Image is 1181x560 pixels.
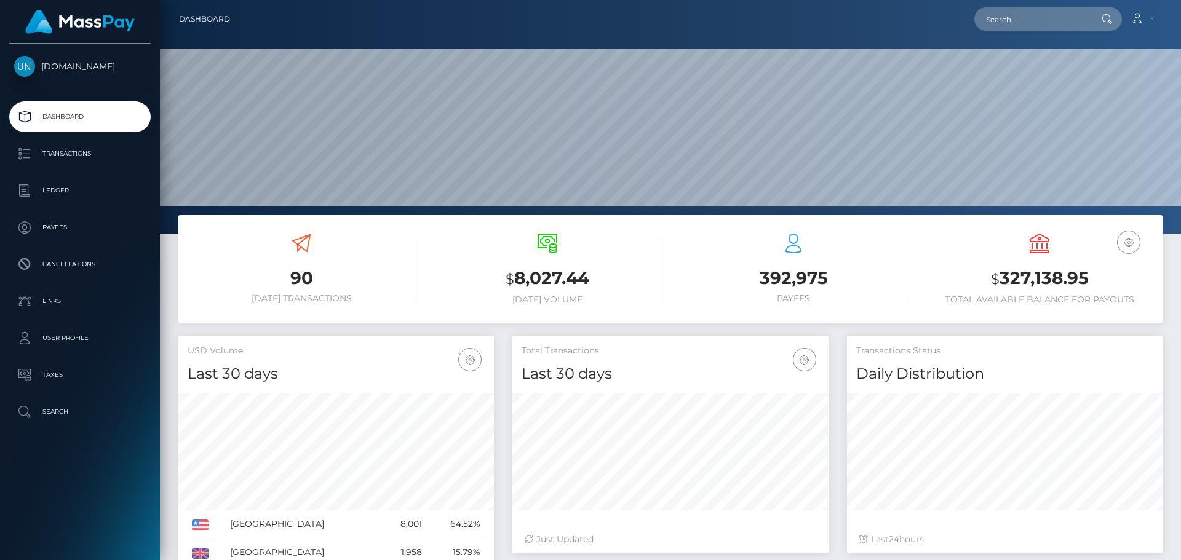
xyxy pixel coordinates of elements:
div: Last hours [859,533,1150,546]
h4: Last 30 days [522,363,819,385]
small: $ [506,270,514,288]
h6: Total Available Balance for Payouts [926,294,1153,305]
a: Payees [9,212,151,243]
h5: USD Volume [188,345,485,357]
small: $ [991,270,1000,288]
p: Ledger [14,181,146,200]
p: Links [14,292,146,310]
h3: 90 [188,266,415,290]
h6: [DATE] Transactions [188,293,415,304]
td: [GEOGRAPHIC_DATA] [226,510,381,538]
a: Links [9,286,151,317]
img: US.png [192,519,209,530]
h3: 8,027.44 [434,266,661,291]
img: MassPay Logo [25,10,135,34]
a: User Profile [9,323,151,353]
p: Taxes [14,366,146,384]
p: Cancellations [14,255,146,274]
a: Dashboard [9,101,151,132]
p: Dashboard [14,108,146,126]
p: Payees [14,218,146,237]
h3: 327,138.95 [926,266,1153,291]
img: GB.png [192,548,209,559]
p: Search [14,403,146,421]
a: Taxes [9,360,151,390]
a: Ledger [9,175,151,206]
span: 24 [889,534,899,545]
p: Transactions [14,144,146,163]
p: User Profile [14,329,146,347]
span: [DOMAIN_NAME] [9,61,151,72]
a: Cancellations [9,249,151,280]
a: Dashboard [179,6,230,32]
img: Unlockt.me [14,56,35,77]
h5: Total Transactions [522,345,819,357]
h6: Payees [680,293,907,304]
h4: Daily Distribution [856,363,1153,385]
h5: Transactions Status [856,345,1153,357]
h6: [DATE] Volume [434,294,661,305]
td: 8,001 [381,510,426,538]
td: 64.52% [426,510,485,538]
h3: 392,975 [680,266,907,290]
div: Just Updated [525,533,816,546]
a: Transactions [9,138,151,169]
a: Search [9,396,151,427]
h4: Last 30 days [188,363,485,385]
input: Search... [974,7,1090,31]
